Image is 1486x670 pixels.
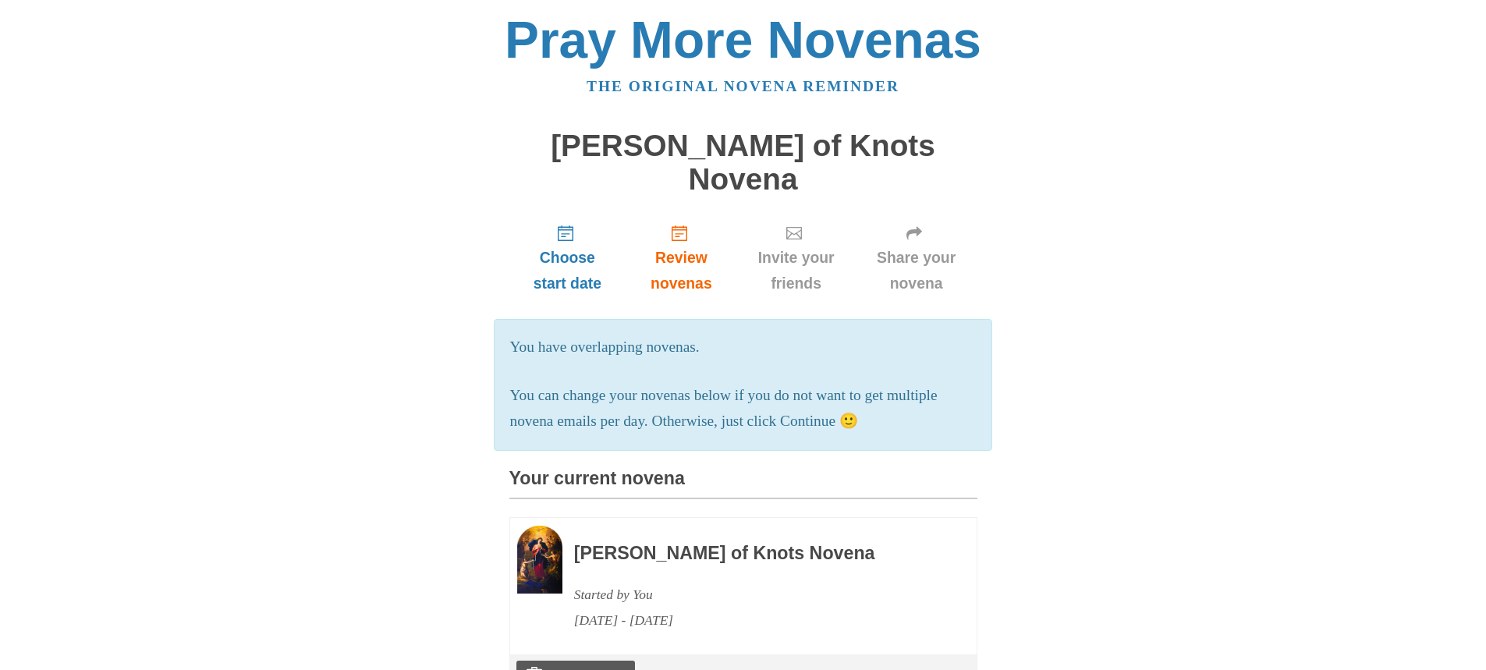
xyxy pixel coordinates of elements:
[517,526,562,594] img: Novena image
[737,211,856,304] a: Invite your friends
[509,129,977,196] h1: [PERSON_NAME] of Knots Novena
[856,211,977,304] a: Share your novena
[574,544,935,564] h3: [PERSON_NAME] of Knots Novena
[587,78,899,94] a: The original novena reminder
[753,245,840,296] span: Invite your friends
[574,608,935,633] div: [DATE] - [DATE]
[641,245,721,296] span: Review novenas
[525,245,611,296] span: Choose start date
[505,11,981,69] a: Pray More Novenas
[510,383,977,434] p: You can change your novenas below if you do not want to get multiple novena emails per day. Other...
[509,211,626,304] a: Choose start date
[871,245,962,296] span: Share your novena
[509,469,977,499] h3: Your current novena
[574,582,935,608] div: Started by You
[510,335,977,360] p: You have overlapping novenas.
[626,211,736,304] a: Review novenas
